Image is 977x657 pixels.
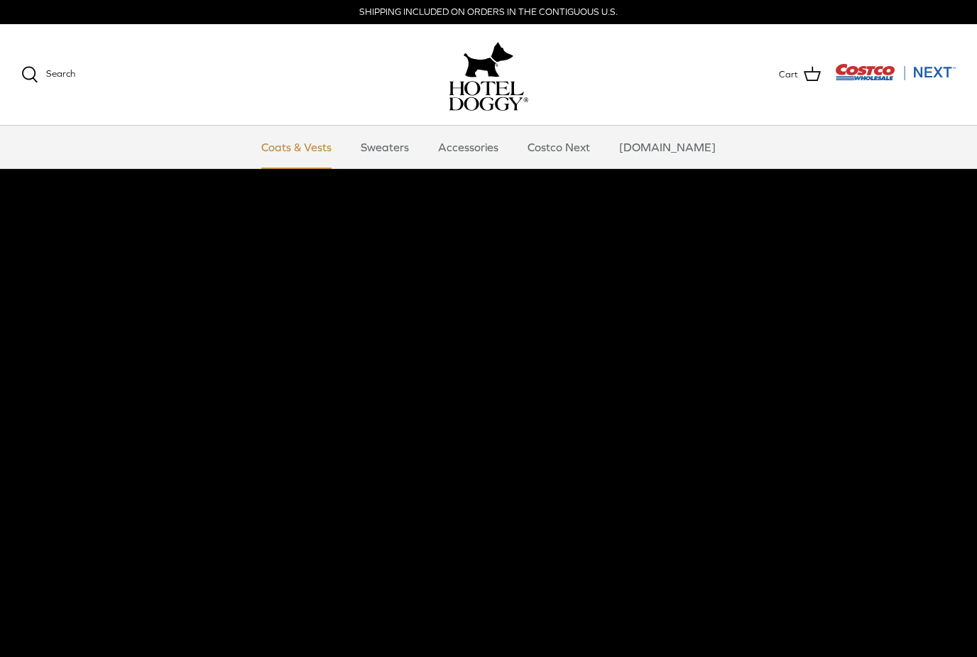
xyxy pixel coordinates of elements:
img: hoteldoggy.com [464,38,513,81]
a: Cart [779,65,821,84]
a: Accessories [425,126,511,168]
img: hoteldoggycom [449,81,528,111]
img: Costco Next [835,63,956,81]
a: hoteldoggy.com hoteldoggycom [449,38,528,111]
a: Search [21,66,75,83]
a: [DOMAIN_NAME] [606,126,728,168]
a: Sweaters [348,126,422,168]
a: Visit Costco Next [835,72,956,83]
a: Coats & Vests [249,126,344,168]
a: Costco Next [515,126,603,168]
span: Search [46,68,75,79]
span: Cart [779,67,798,82]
